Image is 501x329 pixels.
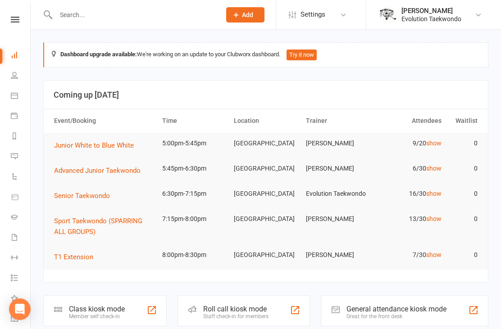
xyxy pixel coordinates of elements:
[54,252,100,262] button: T1 Extension
[302,109,374,132] th: Trainer
[53,9,214,21] input: Search...
[302,133,374,154] td: [PERSON_NAME]
[11,86,31,107] a: Calendar
[446,183,482,204] td: 0
[373,244,446,266] td: 7/30
[158,244,230,266] td: 8:00pm-8:30pm
[230,183,302,204] td: [GEOGRAPHIC_DATA]
[158,208,230,230] td: 7:15pm-8:00pm
[158,158,230,179] td: 5:45pm-6:30pm
[54,141,134,149] span: Junior White to Blue White
[373,208,446,230] td: 13/30
[379,6,397,24] img: thumb_image1604702925.png
[54,217,142,236] span: Sport Taekwondo (SPARRING ALL GROUPS)
[446,158,482,179] td: 0
[346,305,446,313] div: General attendance kiosk mode
[401,7,461,15] div: [PERSON_NAME]
[446,208,482,230] td: 0
[446,133,482,154] td: 0
[287,50,317,60] button: Try it now
[242,11,253,18] span: Add
[54,192,110,200] span: Senior Taekwondo
[54,253,93,261] span: T1 Extension
[401,15,461,23] div: Evolution Taekwondo
[230,244,302,266] td: [GEOGRAPHIC_DATA]
[426,165,442,172] a: show
[373,109,446,132] th: Attendees
[158,183,230,204] td: 6:30pm-7:15pm
[373,183,446,204] td: 16/30
[69,305,125,313] div: Class kiosk mode
[54,190,116,201] button: Senior Taekwondo
[301,5,325,25] span: Settings
[54,216,154,237] button: Sport Taekwondo (SPARRING ALL GROUPS)
[302,208,374,230] td: [PERSON_NAME]
[69,313,125,320] div: Member self check-in
[54,140,140,151] button: Junior White to Blue White
[446,244,482,266] td: 0
[50,109,158,132] th: Event/Booking
[373,158,446,179] td: 6/30
[302,244,374,266] td: [PERSON_NAME]
[230,158,302,179] td: [GEOGRAPHIC_DATA]
[203,313,269,320] div: Staff check-in for members
[426,140,442,147] a: show
[446,109,482,132] th: Waitlist
[230,208,302,230] td: [GEOGRAPHIC_DATA]
[11,188,31,208] a: Product Sales
[302,158,374,179] td: [PERSON_NAME]
[11,127,31,147] a: Reports
[60,51,137,58] strong: Dashboard upgrade available:
[158,133,230,154] td: 5:00pm-5:45pm
[9,298,31,320] div: Open Intercom Messenger
[426,251,442,258] a: show
[203,305,269,313] div: Roll call kiosk mode
[373,133,446,154] td: 9/20
[426,190,442,197] a: show
[43,42,488,68] div: We're working on an update to your Clubworx dashboard.
[11,289,31,309] a: What's New
[54,167,141,175] span: Advanced Junior Taekwondo
[302,183,374,204] td: Evolution Taekwondo
[11,66,31,86] a: People
[426,215,442,222] a: show
[226,7,264,23] button: Add
[54,90,478,99] h3: Coming up [DATE]
[230,133,302,154] td: [GEOGRAPHIC_DATA]
[11,107,31,127] a: Payments
[11,46,31,66] a: Dashboard
[54,165,147,176] button: Advanced Junior Taekwondo
[158,109,230,132] th: Time
[346,313,446,320] div: Great for the front desk
[230,109,302,132] th: Location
